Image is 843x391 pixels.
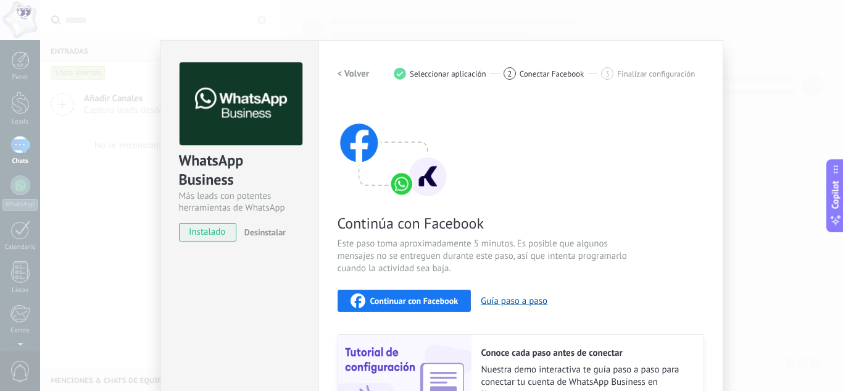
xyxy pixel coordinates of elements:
span: Continuar con Facebook [370,296,459,305]
span: Finalizar configuración [617,69,695,78]
img: connect with facebook [338,99,449,198]
button: Desinstalar [239,223,286,242]
button: Continuar con Facebook [338,290,471,312]
img: logo_main.png [180,62,302,146]
span: Copilot [829,180,842,209]
span: Este paso toma aproximadamente 5 minutos. Es posible que algunos mensajes no se entreguen durante... [338,238,631,275]
span: 3 [605,69,610,79]
span: Seleccionar aplicación [410,69,486,78]
span: Continúa con Facebook [338,214,631,233]
button: Guía paso a paso [481,295,547,307]
div: Más leads con potentes herramientas de WhatsApp [179,190,301,214]
span: Desinstalar [244,227,286,238]
h2: Conoce cada paso antes de conectar [481,347,691,359]
span: Conectar Facebook [520,69,584,78]
span: 2 [507,69,512,79]
div: WhatsApp Business [179,151,301,190]
h2: < Volver [338,68,370,80]
span: instalado [180,223,236,242]
button: < Volver [338,62,370,85]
